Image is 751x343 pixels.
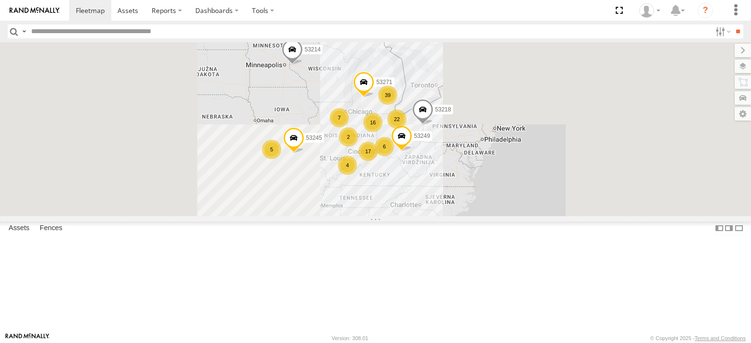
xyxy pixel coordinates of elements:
[414,133,429,139] span: 53249
[375,137,394,156] div: 6
[715,221,724,235] label: Dock Summary Table to the Left
[332,335,368,341] div: Version: 308.01
[35,221,67,235] label: Fences
[339,127,358,147] div: 2
[338,156,357,175] div: 4
[363,113,382,132] div: 16
[734,221,744,235] label: Hide Summary Table
[378,86,397,105] div: 39
[387,110,406,129] div: 22
[20,24,28,38] label: Search Query
[330,108,349,127] div: 7
[306,135,322,141] span: 53245
[695,335,746,341] a: Terms and Conditions
[10,7,60,14] img: rand-logo.svg
[376,79,392,86] span: 53271
[4,221,34,235] label: Assets
[435,106,451,113] span: 53218
[712,24,732,38] label: Search Filter Options
[5,333,49,343] a: Visit our Website
[698,3,713,18] i: ?
[636,3,664,18] div: Miky Transport
[358,142,378,161] div: 17
[735,107,751,121] label: Map Settings
[304,46,320,53] span: 53214
[724,221,734,235] label: Dock Summary Table to the Right
[262,140,281,159] div: 5
[650,335,746,341] div: © Copyright 2025 -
